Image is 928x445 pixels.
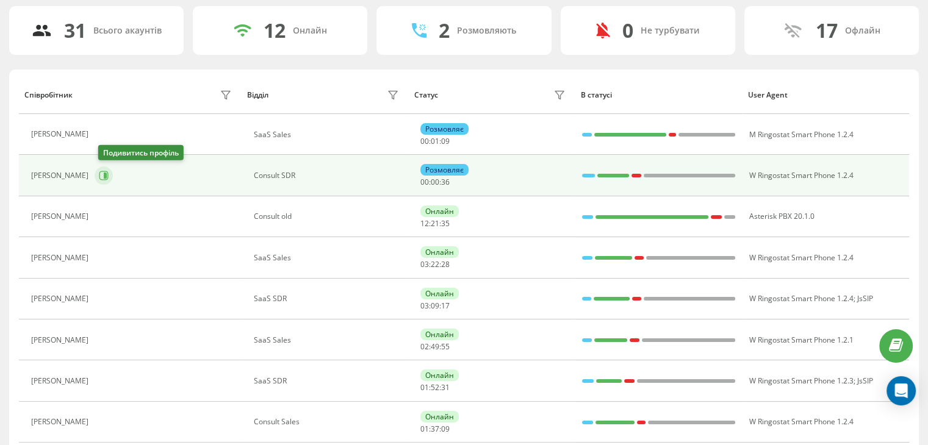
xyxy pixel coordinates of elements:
[420,301,429,311] span: 03
[420,329,459,340] div: Онлайн
[815,19,837,42] div: 17
[887,376,916,405] div: Open Intercom Messenger
[431,424,439,434] span: 37
[431,382,439,393] span: 52
[24,91,73,99] div: Співробітник
[420,383,450,392] div: : :
[420,164,469,176] div: Розмовляє
[293,26,327,36] div: Онлайн
[857,376,872,386] span: JsSIP
[420,123,469,135] div: Розмовляє
[420,218,429,229] span: 12
[441,341,450,352] span: 55
[31,171,92,180] div: [PERSON_NAME]
[254,418,402,426] div: Consult Sales
[93,26,162,36] div: Всього акаунтів
[264,19,286,42] div: 12
[457,26,516,36] div: Розмовляють
[749,211,814,221] span: Asterisk PBX 20.1.0
[431,177,439,187] span: 00
[420,136,429,146] span: 00
[749,335,853,345] span: W Ringostat Smart Phone 1.2.1
[420,259,429,269] span: 03
[420,424,429,434] span: 01
[748,91,904,99] div: User Agent
[844,26,880,36] div: Офлайн
[420,219,450,228] div: : :
[441,218,450,229] span: 35
[420,205,459,217] div: Онлайн
[431,136,439,146] span: 01
[420,260,450,269] div: : :
[254,212,402,221] div: Consult old
[420,341,429,352] span: 02
[247,91,268,99] div: Відділ
[420,369,459,381] div: Онлайн
[420,288,459,299] div: Онлайн
[420,302,450,310] div: : :
[254,254,402,262] div: SaaS Sales
[31,130,92,138] div: [PERSON_NAME]
[254,377,402,385] div: SaaS SDR
[749,293,853,304] span: W Ringostat Smart Phone 1.2.4
[254,336,402,344] div: SaaS Sales
[857,293,872,304] span: JsSIP
[441,177,450,187] span: 36
[254,171,402,180] div: Consult SDR
[441,136,450,146] span: 09
[420,343,450,351] div: : :
[749,416,853,427] span: W Ringostat Smart Phone 1.2.4
[31,294,92,303] div: [PERSON_NAME]
[749,376,853,386] span: W Ringostat Smart Phone 1.2.3
[254,130,402,139] div: SaaS Sales
[420,246,459,258] div: Онлайн
[441,259,450,269] span: 28
[254,294,402,303] div: SaaS SDR
[31,212,92,221] div: [PERSON_NAME]
[420,137,450,146] div: : :
[98,145,184,160] div: Подивитись профіль
[622,19,633,42] div: 0
[439,19,450,42] div: 2
[31,336,92,344] div: [PERSON_NAME]
[420,178,450,187] div: : :
[749,129,853,140] span: M Ringostat Smart Phone 1.2.4
[414,91,438,99] div: Статус
[64,19,86,42] div: 31
[581,91,736,99] div: В статусі
[431,218,439,229] span: 21
[441,382,450,393] span: 31
[31,418,92,426] div: [PERSON_NAME]
[420,425,450,433] div: : :
[749,170,853,180] span: W Ringostat Smart Phone 1.2.4
[420,411,459,422] div: Онлайн
[431,301,439,311] span: 09
[31,377,92,385] div: [PERSON_NAME]
[441,424,450,434] span: 09
[431,259,439,269] span: 22
[641,26,700,36] div: Не турбувати
[749,252,853,263] span: W Ringostat Smart Phone 1.2.4
[31,254,92,262] div: [PERSON_NAME]
[420,177,429,187] span: 00
[441,301,450,311] span: 17
[420,382,429,393] span: 01
[431,341,439,352] span: 49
